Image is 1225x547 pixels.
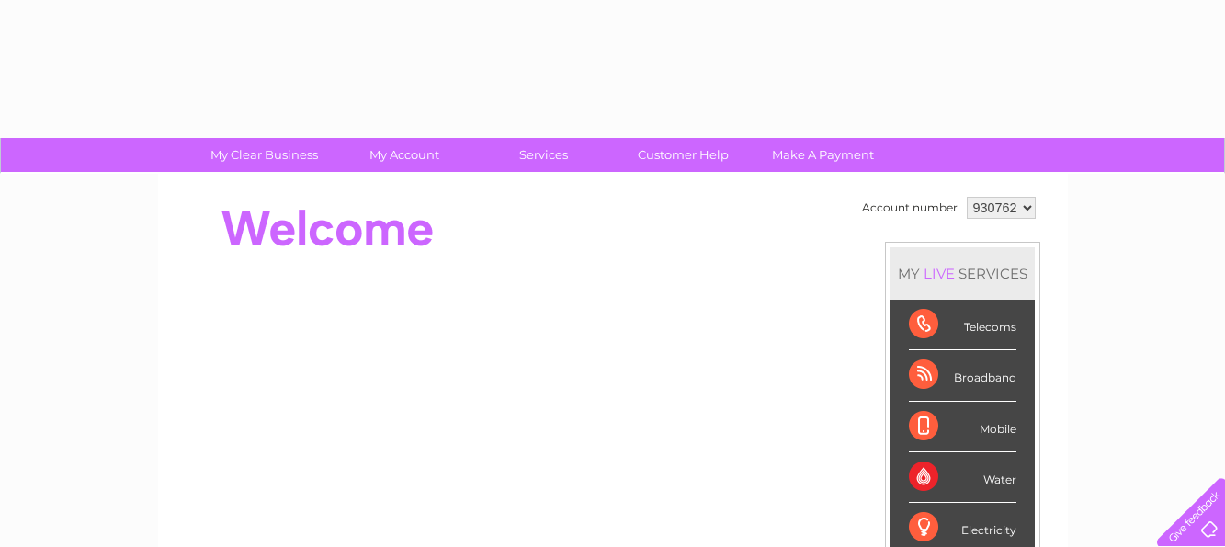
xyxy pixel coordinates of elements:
[909,402,1016,452] div: Mobile
[328,138,480,172] a: My Account
[890,247,1035,300] div: MY SERVICES
[747,138,899,172] a: Make A Payment
[909,350,1016,401] div: Broadband
[909,452,1016,503] div: Water
[468,138,619,172] a: Services
[188,138,340,172] a: My Clear Business
[857,192,962,223] td: Account number
[607,138,759,172] a: Customer Help
[909,300,1016,350] div: Telecoms
[920,265,958,282] div: LIVE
